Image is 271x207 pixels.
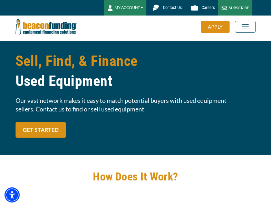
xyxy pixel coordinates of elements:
[188,2,201,14] img: Beacon Funding Careers
[16,122,66,138] a: GET STARTED
[16,51,256,91] h1: Sell, Find, & Finance
[185,2,218,14] a: Careers
[201,21,235,33] a: APPLY
[4,187,20,203] div: Accessibility Menu
[16,96,256,114] span: Our vast network makes it easy to match potential buyers with used equipment sellers. Contact us ...
[202,5,215,10] span: Careers
[150,2,162,14] img: Beacon Funding chat
[16,16,77,38] img: Beacon Funding Corporation logo
[16,169,256,185] h2: How Does It Work?
[235,21,256,33] button: Toggle navigation
[16,71,256,91] span: Used Equipment
[201,21,230,33] div: APPLY
[146,2,185,14] a: Contact Us
[163,5,182,10] span: Contact Us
